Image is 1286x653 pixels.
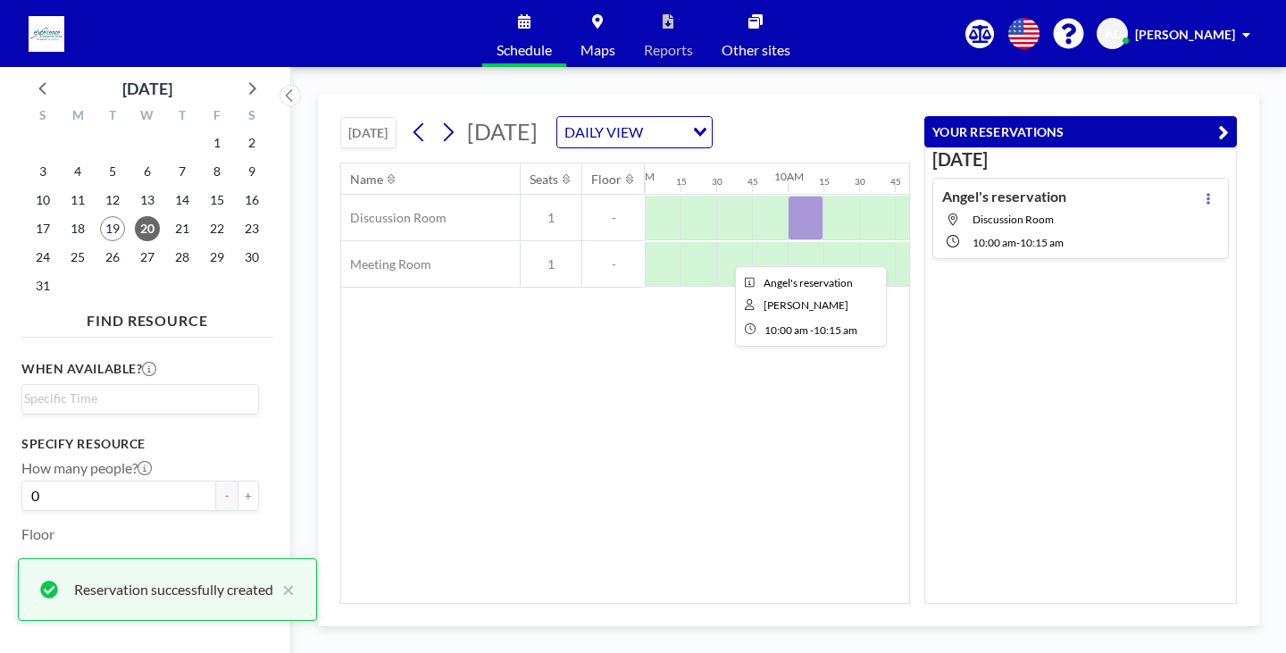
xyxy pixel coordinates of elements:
[341,210,447,226] span: Discussion Room
[65,245,90,270] span: Monday, August 25, 2025
[205,159,230,184] span: Friday, August 8, 2025
[205,216,230,241] span: Friday, August 22, 2025
[100,159,125,184] span: Tuesday, August 5, 2025
[467,118,538,145] span: [DATE]
[273,579,295,600] button: close
[819,176,830,188] div: 15
[30,245,55,270] span: Sunday, August 24, 2025
[100,216,125,241] span: Tuesday, August 19, 2025
[74,579,273,600] div: Reservation successfully created
[521,256,581,272] span: 1
[350,172,383,188] div: Name
[205,245,230,270] span: Friday, August 29, 2025
[216,481,238,511] button: -
[521,210,581,226] span: 1
[973,236,1016,249] span: 10:00 AM
[21,525,54,543] label: Floor
[130,105,165,129] div: W
[764,298,848,312] span: Angel Lam
[65,216,90,241] span: Monday, August 18, 2025
[582,256,645,272] span: -
[170,216,195,241] span: Thursday, August 21, 2025
[530,172,558,188] div: Seats
[30,273,55,298] span: Sunday, August 31, 2025
[135,159,160,184] span: Wednesday, August 6, 2025
[30,188,55,213] span: Sunday, August 10, 2025
[712,176,722,188] div: 30
[747,176,758,188] div: 45
[973,213,1054,226] span: Discussion Room
[1135,27,1235,42] span: [PERSON_NAME]
[644,43,693,57] span: Reports
[580,43,615,57] span: Maps
[122,76,172,101] div: [DATE]
[942,188,1066,205] h4: Angel's reservation
[239,245,264,270] span: Saturday, August 30, 2025
[774,170,804,183] div: 10AM
[199,105,234,129] div: F
[61,105,96,129] div: M
[810,323,814,337] span: -
[1105,26,1120,42] span: AL
[21,459,152,477] label: How many people?
[890,176,901,188] div: 45
[205,188,230,213] span: Friday, August 15, 2025
[164,105,199,129] div: T
[21,436,259,452] h3: Specify resource
[135,188,160,213] span: Wednesday, August 13, 2025
[24,389,248,408] input: Search for option
[764,276,853,289] span: Angel's reservation
[29,16,64,52] img: organization-logo
[239,188,264,213] span: Saturday, August 16, 2025
[96,105,130,129] div: T
[100,245,125,270] span: Tuesday, August 26, 2025
[239,130,264,155] span: Saturday, August 2, 2025
[764,323,808,337] span: 10:00 AM
[170,159,195,184] span: Thursday, August 7, 2025
[591,172,622,188] div: Floor
[239,159,264,184] span: Saturday, August 9, 2025
[170,188,195,213] span: Thursday, August 14, 2025
[135,245,160,270] span: Wednesday, August 27, 2025
[30,216,55,241] span: Sunday, August 17, 2025
[30,159,55,184] span: Sunday, August 3, 2025
[814,323,857,337] span: 10:15 AM
[648,121,682,144] input: Search for option
[1020,236,1064,249] span: 10:15 AM
[22,385,258,412] div: Search for option
[100,188,125,213] span: Tuesday, August 12, 2025
[135,216,160,241] span: Wednesday, August 20, 2025
[340,117,397,148] button: [DATE]
[924,116,1237,147] button: YOUR RESERVATIONS
[239,216,264,241] span: Saturday, August 23, 2025
[497,43,552,57] span: Schedule
[170,245,195,270] span: Thursday, August 28, 2025
[582,210,645,226] span: -
[21,305,273,330] h4: FIND RESOURCE
[65,188,90,213] span: Monday, August 11, 2025
[557,117,712,147] div: Search for option
[855,176,865,188] div: 30
[341,256,431,272] span: Meeting Room
[676,176,687,188] div: 15
[561,121,647,144] span: DAILY VIEW
[26,105,61,129] div: S
[932,148,1229,171] h3: [DATE]
[234,105,269,129] div: S
[65,159,90,184] span: Monday, August 4, 2025
[1016,236,1020,249] span: -
[722,43,790,57] span: Other sites
[238,481,259,511] button: +
[205,130,230,155] span: Friday, August 1, 2025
